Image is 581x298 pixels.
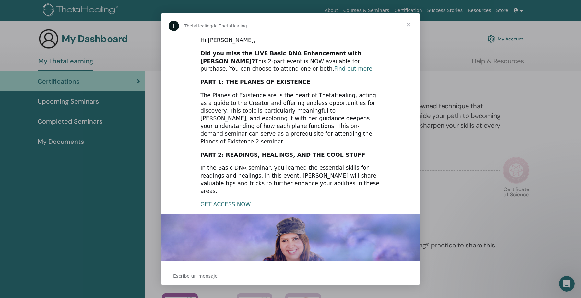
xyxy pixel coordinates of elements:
[161,267,420,285] div: Abrir conversación y responder
[200,79,310,85] b: PART 1: THE PLANES OF EXISTENCE
[173,272,218,280] span: Escribe un mensaje
[200,37,381,44] div: Hi [PERSON_NAME],
[200,50,381,73] div: This 2-part event is NOW available for purchase. You can choose to attend one or both.
[334,65,374,72] a: Find out more:
[184,23,212,28] span: ThetaHealing
[200,92,381,146] div: The Planes of Existence are is the heart of ThetaHealing, acting as a guide to the Creator and of...
[200,201,251,208] a: GET ACCESS NOW
[200,152,365,158] b: PART 2: READINGS, HEALINGS, AND THE COOL STUFF
[212,23,247,28] span: de ThetaHealing
[200,164,381,195] div: In the Basic DNA seminar, you learned the essential skills for readings and healings. In this eve...
[200,50,361,64] b: Did you miss the LIVE Basic DNA Enhancement with [PERSON_NAME]?
[397,13,420,36] span: Cerrar
[169,21,179,31] div: Profile image for ThetaHealing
